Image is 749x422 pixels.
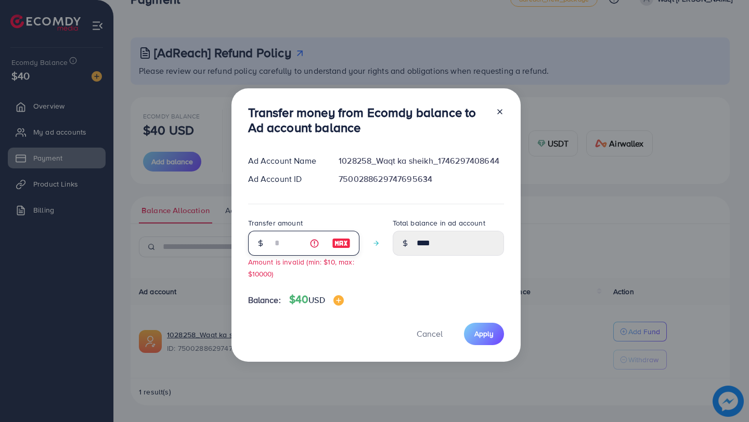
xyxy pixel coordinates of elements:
span: Balance: [248,294,281,306]
span: USD [308,294,325,306]
h4: $40 [289,293,344,306]
img: image [333,295,344,306]
img: image [332,237,351,249]
button: Apply [464,323,504,345]
span: Cancel [417,328,443,339]
label: Transfer amount [248,218,303,228]
label: Total balance in ad account [393,218,485,228]
small: Amount is invalid (min: $10, max: $10000) [248,257,354,279]
button: Cancel [404,323,456,345]
h3: Transfer money from Ecomdy balance to Ad account balance [248,105,487,135]
div: 7500288629747695634 [330,173,512,185]
div: Ad Account ID [240,173,331,185]
span: Apply [474,328,494,339]
div: 1028258_Waqt ka sheikh_1746297408644 [330,155,512,167]
div: Ad Account Name [240,155,331,167]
